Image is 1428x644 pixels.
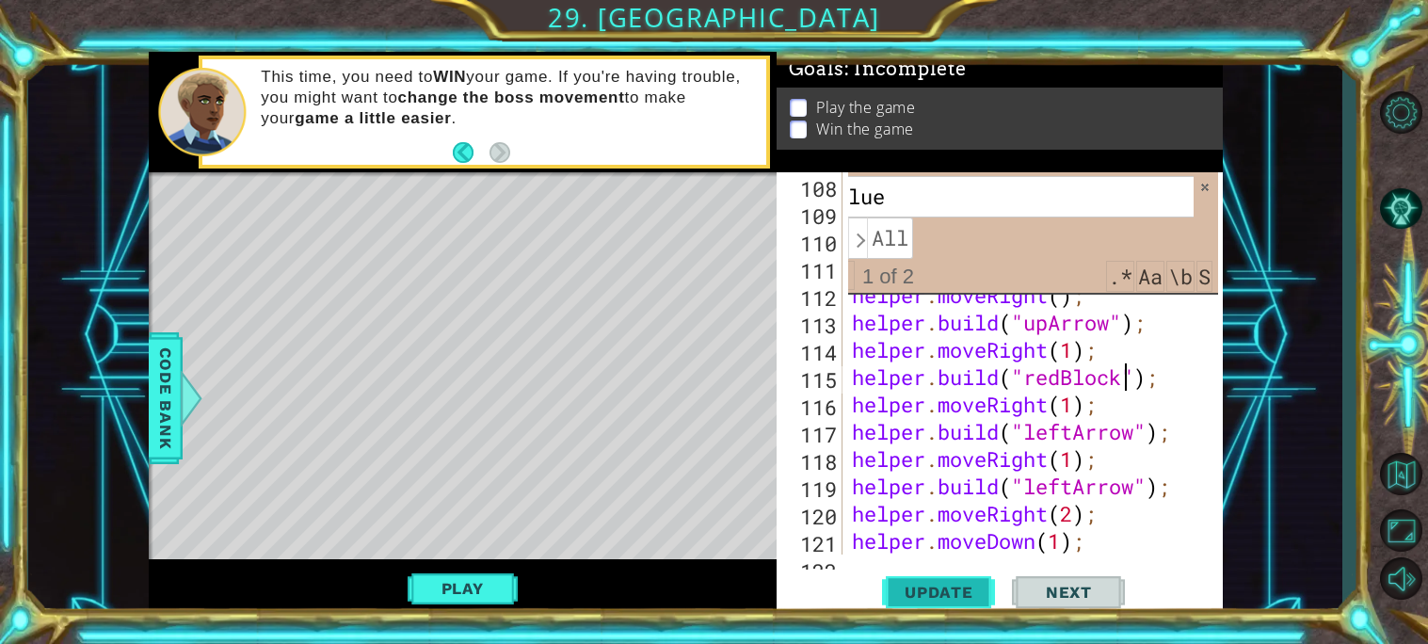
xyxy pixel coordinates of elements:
button: Back to Map [1373,447,1428,502]
div: 119 [780,475,842,503]
p: Play the game [816,97,915,118]
div: 122 [780,557,842,585]
div: 118 [780,448,842,475]
div: 111 [780,257,842,284]
button: AI Hint [1373,187,1428,230]
div: 121 [780,530,842,557]
div: 110 [780,230,842,257]
input: Search for [829,176,1194,217]
button: Back [453,142,489,163]
button: Next [489,142,510,163]
div: 109 [780,202,842,230]
button: Level Options [1373,90,1428,133]
div: 112 [780,284,842,312]
button: Maximize Browser [1373,509,1428,552]
button: Update [882,570,995,614]
div: 108 [780,175,842,202]
strong: WIN [433,68,466,86]
button: Play [408,571,518,606]
span: Code Bank [151,341,181,456]
span: Update [886,583,992,602]
span: RegExp Search [1106,261,1134,292]
div: 114 [780,339,842,366]
span: Search In Selection [1196,261,1212,292]
span: Goals [789,57,967,81]
p: This time, you need to your game. If you're having trouble, you might want to to make your . [261,67,753,129]
strong: game a little easier [295,109,451,127]
span: Alt-Enter [867,217,913,259]
span: 1 of 2 [855,263,922,290]
button: Mute [1373,557,1428,600]
div: 120 [780,503,842,530]
strong: change the boss movement [398,89,625,106]
div: 117 [780,421,842,448]
button: Next [1012,570,1125,614]
div: 113 [780,312,842,339]
p: Win the game [816,119,914,139]
span: : Incomplete [844,57,966,80]
a: Back to Map [1373,444,1428,507]
div: 116 [780,394,842,421]
span: Next [1027,583,1111,602]
span: CaseSensitive Search [1136,261,1164,292]
div: 115 [780,366,842,394]
span: Whole Word Search [1166,261,1195,292]
span: ​ [848,217,867,259]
